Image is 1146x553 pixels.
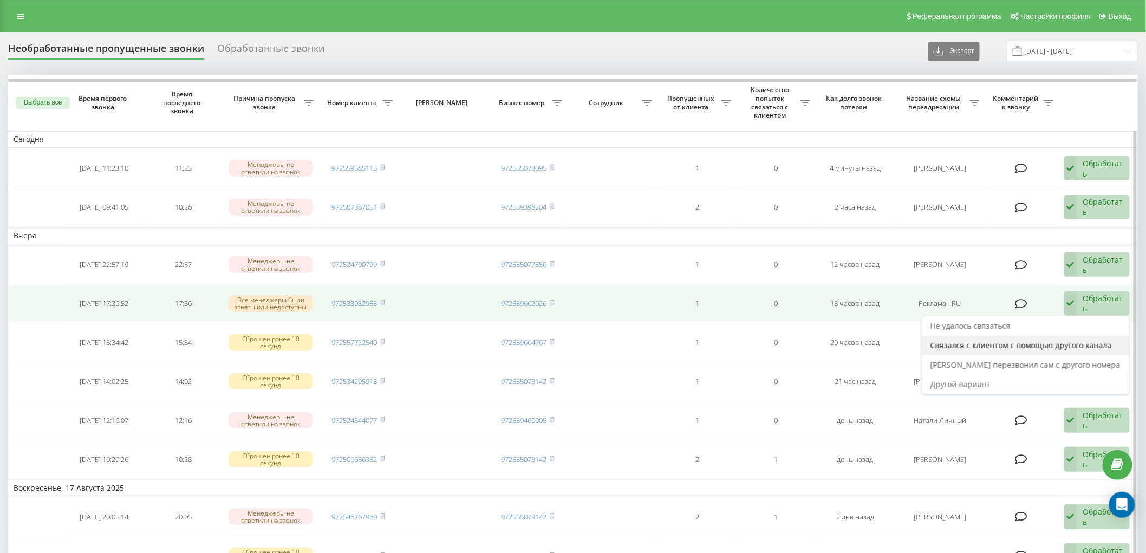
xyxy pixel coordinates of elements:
[930,340,1112,350] span: Связался с клиентом с помощью другого канала
[895,363,985,400] td: [PERSON_NAME]
[657,363,737,400] td: 1
[144,402,223,439] td: 12:16
[737,150,816,187] td: 0
[332,337,377,347] a: 972557722540
[737,363,816,400] td: 0
[502,376,547,386] a: 972555073142
[144,150,223,187] td: 11:23
[816,363,895,400] td: 21 час назад
[217,43,324,60] div: Обработанные звонки
[1083,449,1124,470] div: Обработать
[816,402,895,439] td: день назад
[1083,506,1124,527] div: Обработать
[816,189,895,226] td: 2 часа назад
[64,150,144,187] td: [DATE] 11:23:10
[228,94,303,111] span: Причина пропуска звонка
[737,189,816,226] td: 0
[1083,197,1124,217] div: Обработать
[64,246,144,283] td: [DATE] 22:57:19
[332,163,377,173] a: 972559585115
[502,454,547,464] a: 972555073142
[1083,410,1124,431] div: Обработать
[1109,492,1135,518] div: Open Intercom Messenger
[895,246,985,283] td: [PERSON_NAME]
[8,43,204,60] div: Необработанные пропущенные звонки
[825,94,886,111] span: Как долго звонок потерян
[229,509,314,525] div: Менеджеры не ответили на звонок
[8,227,1138,244] td: Вчера
[144,324,223,361] td: 15:34
[332,512,377,522] a: 972546767960
[153,90,214,115] span: Время последнего звонка
[657,285,737,322] td: 1
[144,363,223,400] td: 14:02
[229,256,314,272] div: Менеджеры не ответили на звонок
[657,150,737,187] td: 1
[737,402,816,439] td: 0
[895,189,985,226] td: [PERSON_NAME]
[737,441,816,478] td: 1
[737,324,816,361] td: 0
[332,202,377,212] a: 972507387051
[657,441,737,478] td: 2
[144,285,223,322] td: 17:36
[8,131,1138,147] td: Сегодня
[895,150,985,187] td: [PERSON_NAME]
[144,189,223,226] td: 10:26
[816,441,895,478] td: день назад
[573,99,643,107] span: Сотрудник
[502,163,547,173] a: 972555073095
[502,202,547,212] a: 972559398204
[1020,12,1091,21] span: Настройки профиля
[663,94,721,111] span: Пропущенных от клиента
[229,199,314,215] div: Менеджеры не ответили на звонок
[502,512,547,522] a: 972555073142
[229,160,314,176] div: Менеджеры не ответили на звонок
[229,373,314,389] div: Сброшен ранее 10 секунд
[737,285,816,322] td: 0
[64,285,144,322] td: [DATE] 17:36:52
[895,402,985,439] td: Натали Личный
[913,12,1001,21] span: Реферальная программа
[991,94,1044,111] span: Комментарий к звонку
[928,42,980,61] button: Экспорт
[737,498,816,535] td: 1
[324,99,383,107] span: Номер клиента
[332,415,377,425] a: 972524344077
[816,285,895,322] td: 18 часов назад
[494,99,552,107] span: Бизнес номер
[144,498,223,535] td: 20:05
[816,498,895,535] td: 2 дня назад
[816,324,895,361] td: 20 часов назад
[229,451,314,467] div: Сброшен ранее 10 секунд
[502,298,547,308] a: 972559662626
[657,189,737,226] td: 2
[8,480,1138,496] td: Воскресенье, 17 Августа 2025
[144,441,223,478] td: 10:28
[74,94,135,111] span: Время первого звонка
[930,379,991,389] span: Другой вариант
[742,86,800,119] span: Количество попыток связаться с клиентом
[64,441,144,478] td: [DATE] 10:20:26
[895,285,985,322] td: Реклама - RU
[930,321,1011,331] span: Не удалось связаться
[332,376,377,386] a: 972534295918
[895,441,985,478] td: [PERSON_NAME]
[64,363,144,400] td: [DATE] 14:02:25
[407,99,479,107] span: [PERSON_NAME]
[229,334,314,350] div: Сброшен ранее 10 секунд
[737,246,816,283] td: 0
[657,402,737,439] td: 1
[16,97,70,109] button: Выбрать все
[64,402,144,439] td: [DATE] 12:16:07
[502,259,547,269] a: 972555077556
[332,298,377,308] a: 972533032955
[657,246,737,283] td: 1
[895,498,985,535] td: [PERSON_NAME]
[1083,255,1124,275] div: Обработать
[816,246,895,283] td: 12 часов назад
[229,295,314,311] div: Все менеджеры были заняты или недоступны
[144,246,223,283] td: 22:57
[657,498,737,535] td: 2
[502,337,547,347] a: 972559664767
